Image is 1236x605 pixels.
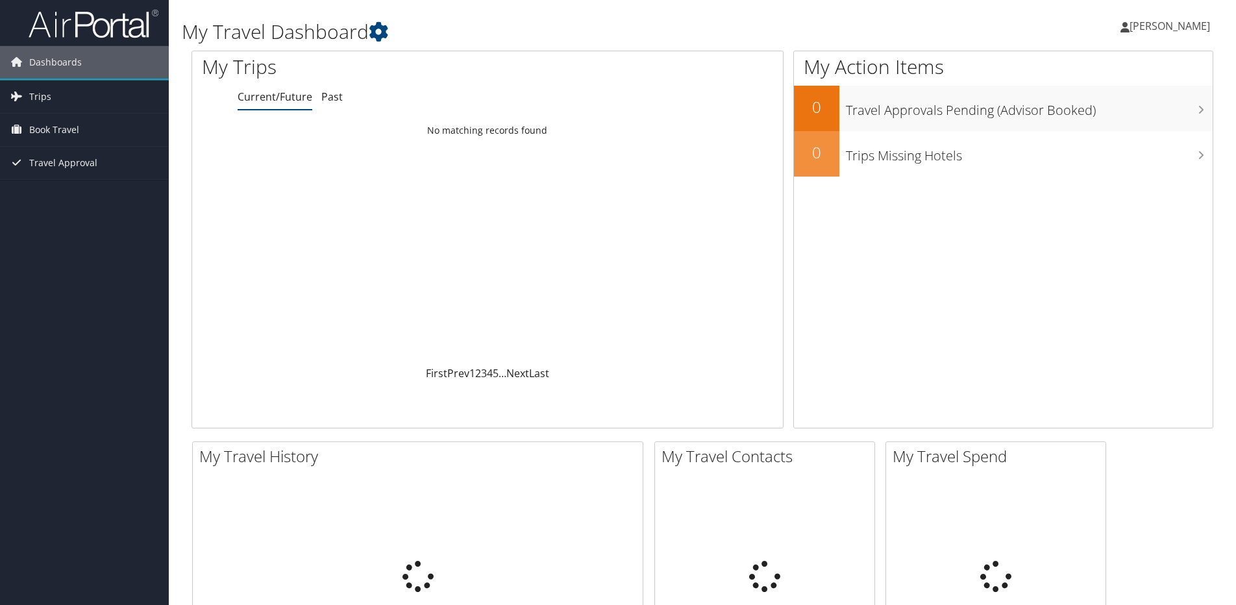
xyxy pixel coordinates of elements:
[199,445,643,467] h2: My Travel History
[29,46,82,79] span: Dashboards
[893,445,1106,467] h2: My Travel Spend
[499,366,506,380] span: …
[1130,19,1210,33] span: [PERSON_NAME]
[469,366,475,380] a: 1
[202,53,527,80] h1: My Trips
[1120,6,1223,45] a: [PERSON_NAME]
[238,90,312,104] a: Current/Future
[846,95,1213,119] h3: Travel Approvals Pending (Advisor Booked)
[846,140,1213,165] h3: Trips Missing Hotels
[487,366,493,380] a: 4
[29,147,97,179] span: Travel Approval
[506,366,529,380] a: Next
[481,366,487,380] a: 3
[29,114,79,146] span: Book Travel
[794,96,839,118] h2: 0
[794,53,1213,80] h1: My Action Items
[661,445,874,467] h2: My Travel Contacts
[182,18,876,45] h1: My Travel Dashboard
[475,366,481,380] a: 2
[794,142,839,164] h2: 0
[447,366,469,380] a: Prev
[794,86,1213,131] a: 0Travel Approvals Pending (Advisor Booked)
[426,366,447,380] a: First
[321,90,343,104] a: Past
[29,80,51,113] span: Trips
[794,131,1213,177] a: 0Trips Missing Hotels
[529,366,549,380] a: Last
[493,366,499,380] a: 5
[29,8,158,39] img: airportal-logo.png
[192,119,783,142] td: No matching records found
